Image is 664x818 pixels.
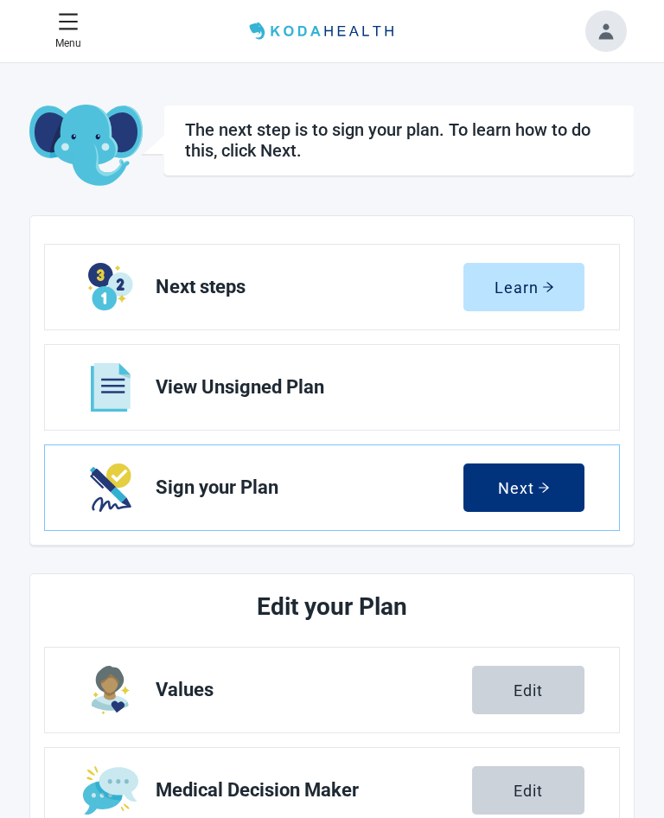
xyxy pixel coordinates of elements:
[156,780,472,801] span: Medical Decision Maker
[156,277,463,297] span: Next steps
[185,119,613,161] h1: The next step is to sign your plan. To learn how to do this, click Next.
[29,105,143,188] img: Koda Elephant
[463,263,584,311] button: Learnarrow-right
[48,4,88,59] button: Close Menu
[514,681,543,699] div: Edit
[58,11,79,32] span: menu
[495,278,554,296] div: Learn
[243,17,404,45] img: Koda Health
[472,766,584,815] button: Edit
[538,482,550,494] span: arrow-right
[109,588,555,626] h2: Edit your Plan
[45,345,619,430] a: View View Unsigned Plan section
[156,377,571,398] span: View Unsigned Plan
[156,680,472,700] span: Values
[156,477,463,498] span: Sign your Plan
[585,10,627,52] button: Toggle account menu
[498,479,550,496] div: Next
[463,463,584,512] button: Nextarrow-right
[542,281,554,293] span: arrow-right
[45,648,619,732] a: Edit Values section
[45,245,619,329] a: Learn Next steps section
[55,35,81,52] p: Menu
[472,666,584,714] button: Edit
[514,782,543,799] div: Edit
[45,445,619,530] a: Next Sign your Plan section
